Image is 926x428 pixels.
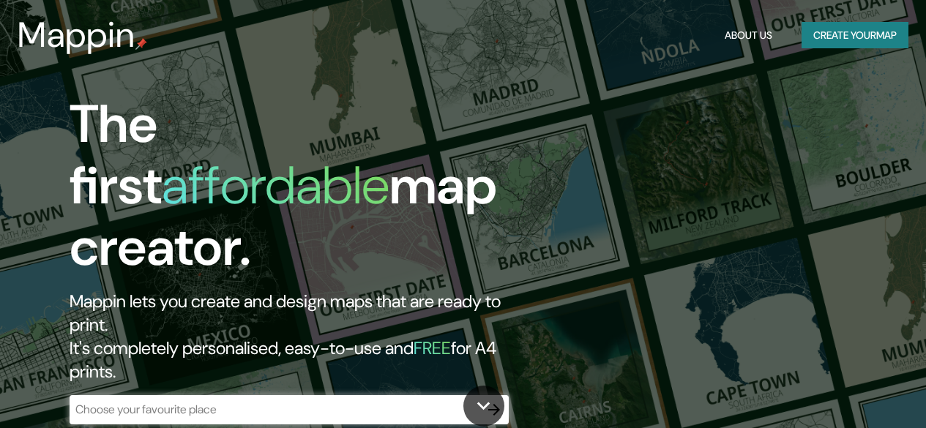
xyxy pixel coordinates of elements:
[18,15,135,56] h3: Mappin
[70,401,479,418] input: Choose your favourite place
[802,22,908,49] button: Create yourmap
[70,94,533,290] h1: The first map creator.
[414,337,451,359] h5: FREE
[162,151,389,219] h1: affordable
[135,38,147,50] img: mappin-pin
[719,22,778,49] button: About Us
[70,290,533,383] h2: Mappin lets you create and design maps that are ready to print. It's completely personalised, eas...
